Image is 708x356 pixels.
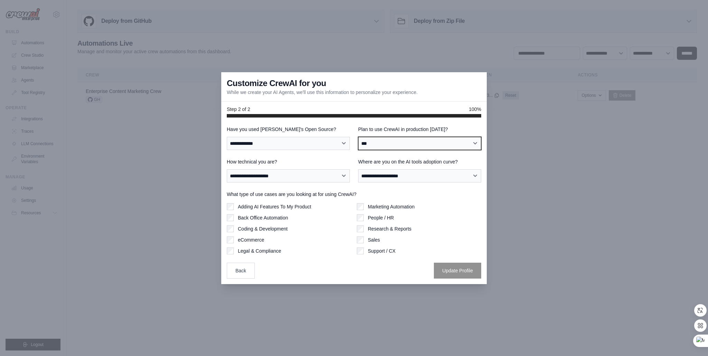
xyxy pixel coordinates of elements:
label: Back Office Automation [238,214,288,221]
button: Back [227,263,255,279]
label: Adding AI Features To My Product [238,203,311,210]
label: Plan to use CrewAI in production [DATE]? [358,126,481,133]
span: Step 2 of 2 [227,106,250,113]
label: What type of use cases are you looking at for using CrewAI? [227,191,481,198]
label: How technical you are? [227,158,350,165]
label: Have you used [PERSON_NAME]'s Open Source? [227,126,350,133]
label: Marketing Automation [368,203,414,210]
label: Support / CX [368,247,395,254]
label: Coding & Development [238,225,288,232]
p: While we create your AI Agents, we'll use this information to personalize your experience. [227,89,418,96]
label: Sales [368,236,380,243]
label: People / HR [368,214,394,221]
button: Update Profile [434,263,481,279]
h3: Customize CrewAI for you [227,78,326,89]
label: Where are you on the AI tools adoption curve? [358,158,481,165]
label: eCommerce [238,236,264,243]
label: Research & Reports [368,225,411,232]
span: 100% [469,106,481,113]
iframe: Chat Widget [673,323,708,356]
label: Legal & Compliance [238,247,281,254]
